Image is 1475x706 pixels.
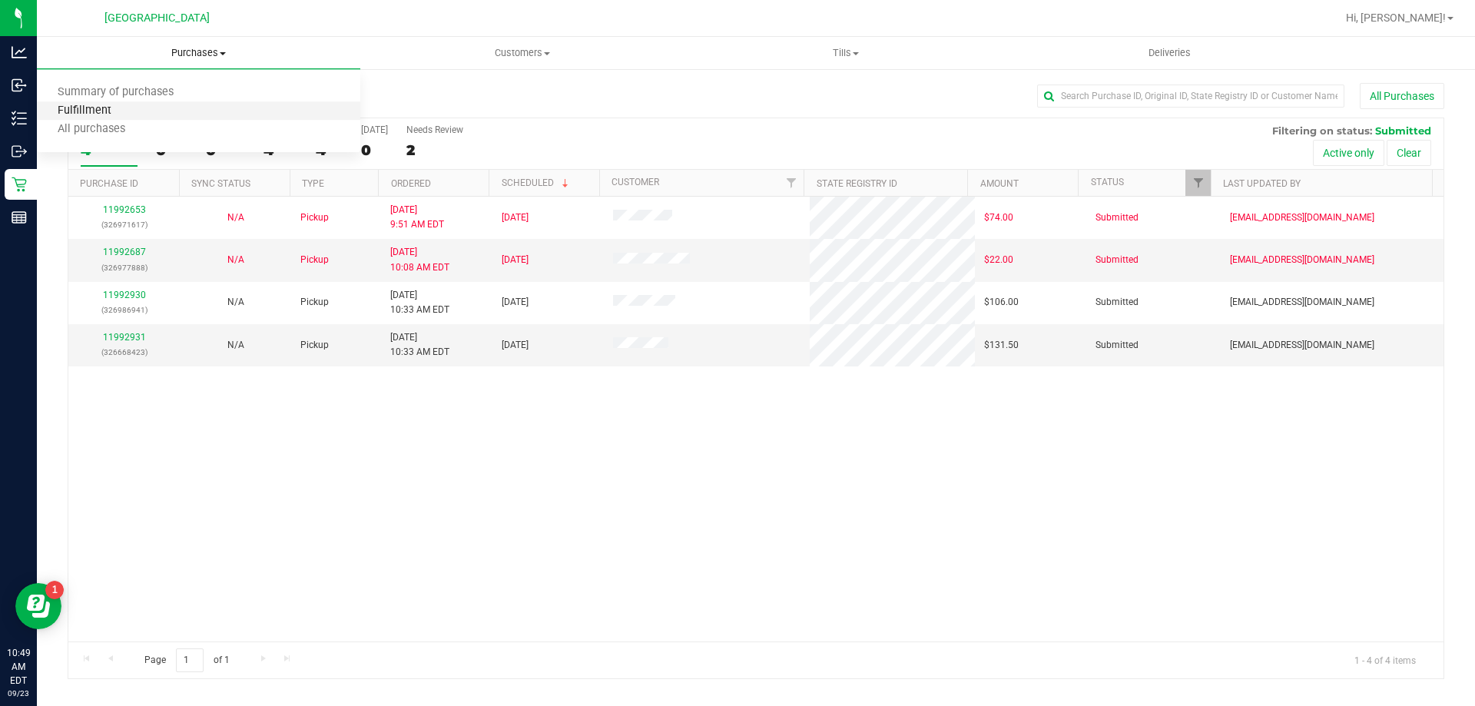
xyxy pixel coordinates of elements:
[1095,338,1139,353] span: Submitted
[7,646,30,688] p: 10:49 AM EDT
[1091,177,1124,187] a: Status
[984,253,1013,267] span: $22.00
[1342,648,1428,671] span: 1 - 4 of 4 items
[227,297,244,307] span: Not Applicable
[300,295,329,310] span: Pickup
[1387,140,1431,166] button: Clear
[1128,46,1211,60] span: Deliveries
[1095,253,1139,267] span: Submitted
[104,12,210,25] span: [GEOGRAPHIC_DATA]
[227,212,244,223] span: Not Applicable
[612,177,659,187] a: Customer
[1037,85,1344,108] input: Search Purchase ID, Original ID, State Registry ID or Customer Name...
[778,170,804,196] a: Filter
[684,46,1006,60] span: Tills
[103,290,146,300] a: 11992930
[360,37,684,69] a: Customers
[12,45,27,60] inline-svg: Analytics
[103,247,146,257] a: 11992687
[78,345,171,360] p: (326668423)
[1230,253,1374,267] span: [EMAIL_ADDRESS][DOMAIN_NAME]
[227,340,244,350] span: Not Applicable
[1008,37,1331,69] a: Deliveries
[227,253,244,267] button: N/A
[37,123,146,136] span: All purchases
[684,37,1007,69] a: Tills
[406,124,463,135] div: Needs Review
[1375,124,1431,137] span: Submitted
[817,178,897,189] a: State Registry ID
[1230,210,1374,225] span: [EMAIL_ADDRESS][DOMAIN_NAME]
[390,245,449,274] span: [DATE] 10:08 AM EDT
[12,210,27,225] inline-svg: Reports
[984,338,1019,353] span: $131.50
[1230,338,1374,353] span: [EMAIL_ADDRESS][DOMAIN_NAME]
[12,78,27,93] inline-svg: Inbound
[391,178,431,189] a: Ordered
[103,204,146,215] a: 11992653
[390,330,449,360] span: [DATE] 10:33 AM EDT
[80,178,138,189] a: Purchase ID
[78,303,171,317] p: (326986941)
[984,295,1019,310] span: $106.00
[78,260,171,275] p: (326977888)
[191,178,250,189] a: Sync Status
[502,295,529,310] span: [DATE]
[300,338,329,353] span: Pickup
[984,210,1013,225] span: $74.00
[502,210,529,225] span: [DATE]
[227,295,244,310] button: N/A
[78,217,171,232] p: (326971617)
[37,46,360,60] span: Purchases
[390,288,449,317] span: [DATE] 10:33 AM EDT
[1223,178,1301,189] a: Last Updated By
[1230,295,1374,310] span: [EMAIL_ADDRESS][DOMAIN_NAME]
[12,144,27,159] inline-svg: Outbound
[300,253,329,267] span: Pickup
[103,332,146,343] a: 11992931
[15,583,61,629] iframe: Resource center
[45,581,64,599] iframe: Resource center unread badge
[227,210,244,225] button: N/A
[1313,140,1384,166] button: Active only
[361,141,388,159] div: 0
[1185,170,1211,196] a: Filter
[1346,12,1446,24] span: Hi, [PERSON_NAME]!
[390,203,444,232] span: [DATE] 9:51 AM EDT
[12,111,27,126] inline-svg: Inventory
[302,178,324,189] a: Type
[131,648,242,672] span: Page of 1
[361,46,683,60] span: Customers
[37,86,194,99] span: Summary of purchases
[1095,210,1139,225] span: Submitted
[980,178,1019,189] a: Amount
[502,253,529,267] span: [DATE]
[406,141,463,159] div: 2
[300,210,329,225] span: Pickup
[37,37,360,69] a: Purchases Summary of purchases Fulfillment All purchases
[176,648,204,672] input: 1
[37,104,132,118] span: Fulfillment
[12,177,27,192] inline-svg: Retail
[227,338,244,353] button: N/A
[502,177,572,188] a: Scheduled
[361,124,388,135] div: [DATE]
[502,338,529,353] span: [DATE]
[7,688,30,699] p: 09/23
[227,254,244,265] span: Not Applicable
[1095,295,1139,310] span: Submitted
[1360,83,1444,109] button: All Purchases
[1272,124,1372,137] span: Filtering on status:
